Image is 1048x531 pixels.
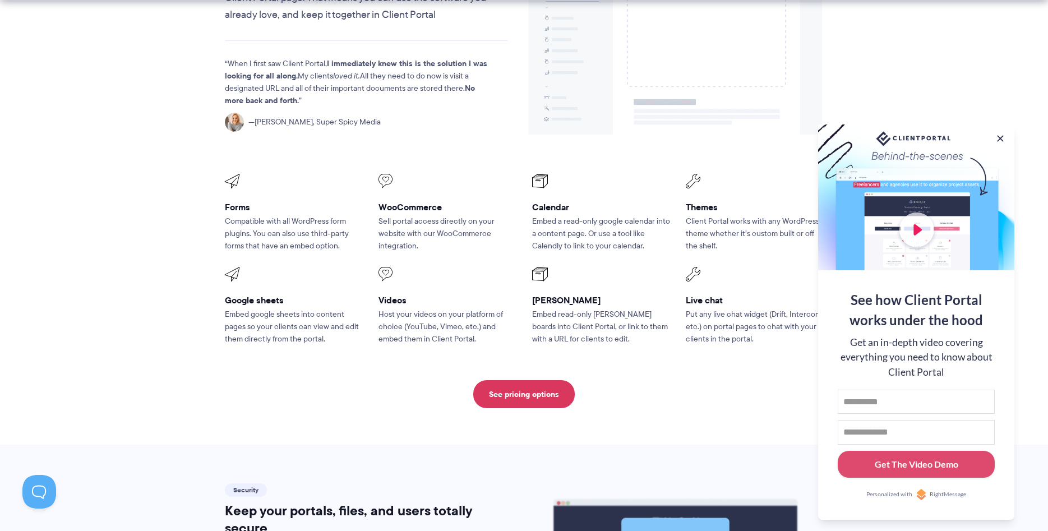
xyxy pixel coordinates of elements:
div: See how Client Portal works under the hood [838,290,995,330]
h3: Calendar [532,201,670,213]
span: Personalized with [866,490,912,499]
p: When I first saw Client Portal, My clients All they need to do now is visit a designated URL and ... [225,58,488,107]
strong: No more back and forth. [225,82,475,107]
strong: I immediately knew this is the solution I was looking for all along. [225,57,487,82]
p: Compatible with all WordPress form plugins. You can also use third-party forms that have an embed... [225,215,363,252]
span: Security [225,483,267,497]
h3: Forms [225,201,363,213]
a: See pricing options [473,380,575,408]
p: Sell portal access directly on your website with our WooCommerce integration. [378,215,516,252]
button: Get The Video Demo [838,451,995,478]
a: Personalized withRightMessage [838,489,995,500]
h3: Themes [686,201,824,213]
p: Embed google sheets into content pages so your clients can view and edit them directly from the p... [225,308,363,345]
img: Personalized with RightMessage [916,489,927,500]
h3: WooCommerce [378,201,516,213]
div: Get an in-depth video covering everything you need to know about Client Portal [838,335,995,380]
iframe: Toggle Customer Support [22,475,56,509]
h3: Live chat [686,294,824,306]
span: [PERSON_NAME], Super Spicy Media [248,116,381,128]
em: loved it. [333,70,360,81]
div: Get The Video Demo [875,458,958,471]
p: Embed a read-only google calendar into a content page. Or use a tool like Calendly to link to you... [532,215,670,252]
h3: Google sheets [225,294,363,306]
h3: Videos [378,294,516,306]
h3: [PERSON_NAME] [532,294,670,306]
p: Put any live chat widget (Drift, Intercom, etc.) on portal pages to chat with your clients in the... [686,308,824,345]
p: Host your videos on your platform of choice (YouTube, Vimeo, etc.) and embed them in Client Portal. [378,308,516,345]
span: RightMessage [930,490,966,499]
p: Client Portal works with any WordPress theme whether it’s custom built or off the shelf. [686,215,824,252]
p: Embed read-only [PERSON_NAME] boards into Client Portal, or link to them with a URL for clients t... [532,308,670,345]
